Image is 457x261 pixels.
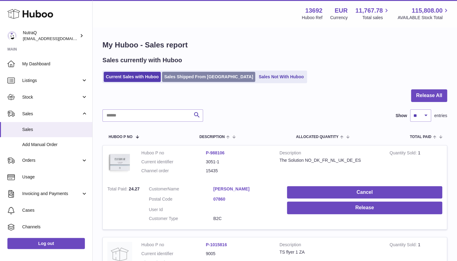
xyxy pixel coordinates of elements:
[141,168,206,174] dt: Channel order
[23,36,91,41] span: [EMAIL_ADDRESS][DOMAIN_NAME]
[22,111,81,117] span: Sales
[22,127,88,133] span: Sales
[206,159,270,165] dd: 3051-1
[296,135,339,139] span: ALLOCATED Quantity
[22,142,88,148] span: Add Manual Order
[302,15,322,21] div: Huboo Ref
[206,150,225,155] a: P-988106
[434,113,447,119] span: entries
[102,56,182,64] h2: Sales currently with Huboo
[162,72,255,82] a: Sales Shipped From [GEOGRAPHIC_DATA]
[22,94,81,100] span: Stock
[102,40,447,50] h1: My Huboo - Sales report
[7,31,17,40] img: log@nutraq.com
[22,191,81,197] span: Invoicing and Payments
[280,157,380,163] div: The Solution NO_DK_FR_NL_UK_DE_ES
[280,249,380,255] div: TS flyer 1 ZA
[396,113,407,119] label: Show
[141,242,206,248] dt: Huboo P no
[149,196,213,204] dt: Postal Code
[213,186,278,192] a: [PERSON_NAME]
[280,242,380,249] strong: Description
[410,135,431,139] span: Total paid
[22,207,88,213] span: Cases
[355,6,383,15] span: 11,767.78
[141,159,206,165] dt: Current identifier
[23,30,78,42] div: NutraQ
[149,186,213,194] dt: Name
[256,72,306,82] a: Sales Not With Huboo
[389,242,418,249] strong: Quantity Sold
[287,202,442,214] button: Release
[385,145,447,181] td: 1
[412,6,442,15] span: 115,808.00
[334,6,347,15] strong: EUR
[411,89,447,102] button: Release All
[397,6,450,21] a: 115,808.00 AVAILABLE Stock Total
[22,224,88,230] span: Channels
[149,186,168,191] span: Customer
[287,186,442,199] button: Cancel
[355,6,390,21] a: 11,767.78 Total sales
[330,15,348,21] div: Currency
[107,186,129,193] strong: Total Paid
[149,216,213,222] dt: Customer Type
[206,242,227,247] a: P-1015816
[213,196,278,202] a: 07860
[22,61,88,67] span: My Dashboard
[397,15,450,21] span: AVAILABLE Stock Total
[129,186,139,191] span: 24.27
[141,150,206,156] dt: Huboo P no
[22,174,88,180] span: Usage
[213,216,278,222] dd: B2C
[104,72,161,82] a: Current Sales with Huboo
[280,150,380,157] strong: Description
[149,207,213,213] dt: User Id
[22,157,81,163] span: Orders
[199,135,225,139] span: Description
[141,251,206,257] dt: Current identifier
[305,6,322,15] strong: 13692
[107,150,132,175] img: 136921728478892.jpg
[109,135,132,139] span: Huboo P no
[389,150,418,157] strong: Quantity Sold
[206,251,270,257] dd: 9005
[362,15,390,21] span: Total sales
[206,168,270,174] dd: 15435
[22,78,81,84] span: Listings
[7,238,85,249] a: Log out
